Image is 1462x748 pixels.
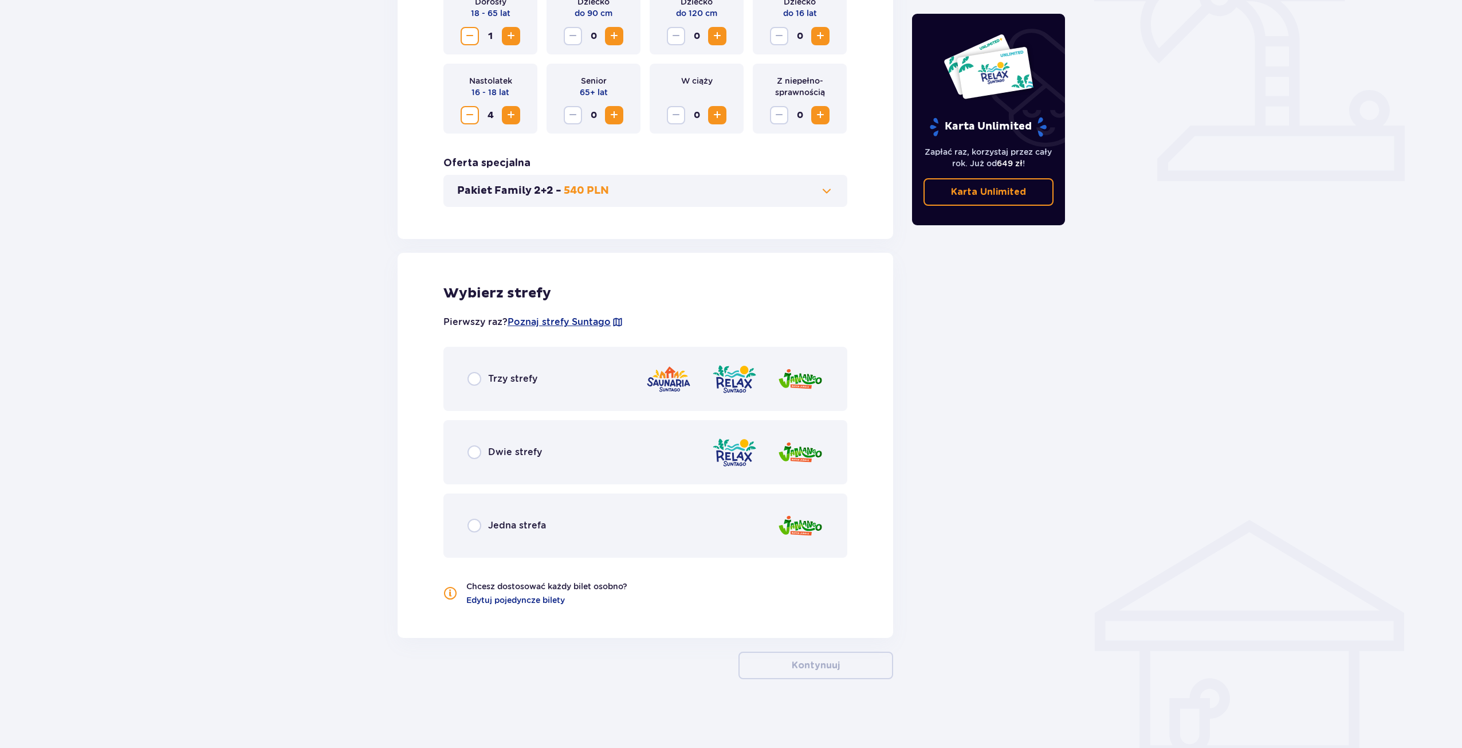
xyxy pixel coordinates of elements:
button: Zmniejsz [461,27,479,45]
img: Dwie karty całoroczne do Suntago z napisem 'UNLIMITED RELAX', na białym tle z tropikalnymi liśćmi... [943,33,1034,100]
span: 0 [584,106,603,124]
img: Relax [712,363,757,395]
img: Jamango [777,510,823,542]
span: Jedna strefa [488,519,546,532]
p: Pierwszy raz? [443,316,623,328]
button: Zwiększ [811,27,830,45]
button: Zmniejsz [667,106,685,124]
span: 0 [687,27,706,45]
p: do 90 cm [575,7,612,19]
p: 18 - 65 lat [471,7,510,19]
p: Z niepełno­sprawnością [762,75,838,98]
button: Zwiększ [502,106,520,124]
button: Zmniejsz [770,106,788,124]
p: 65+ lat [580,87,608,98]
p: Karta Unlimited [929,117,1048,137]
p: do 120 cm [676,7,717,19]
span: 649 zł [997,159,1023,168]
button: Zwiększ [605,27,623,45]
a: Poznaj strefy Suntago [508,316,611,328]
span: Trzy strefy [488,373,537,385]
p: 540 PLN [564,184,609,198]
button: Zmniejsz [564,27,582,45]
button: Zmniejsz [461,106,479,124]
button: Zmniejsz [770,27,788,45]
span: 0 [584,27,603,45]
button: Zwiększ [708,106,726,124]
p: Karta Unlimited [951,186,1026,198]
img: Jamango [777,363,823,395]
p: Senior [581,75,607,87]
button: Zwiększ [708,27,726,45]
button: Zwiększ [811,106,830,124]
img: Saunaria [646,363,691,395]
button: Zwiększ [502,27,520,45]
span: 0 [791,106,809,124]
img: Relax [712,436,757,469]
button: Zwiększ [605,106,623,124]
p: Zapłać raz, korzystaj przez cały rok. Już od ! [923,146,1054,169]
h3: Oferta specjalna [443,156,530,170]
p: Nastolatek [469,75,512,87]
span: Dwie strefy [488,446,542,459]
a: Edytuj pojedyncze bilety [466,594,565,606]
span: 0 [687,106,706,124]
button: Pakiet Family 2+2 -540 PLN [457,184,834,198]
p: Chcesz dostosować każdy bilet osobno? [466,581,627,592]
button: Kontynuuj [738,652,893,679]
span: 1 [481,27,500,45]
button: Zmniejsz [667,27,685,45]
p: Pakiet Family 2+2 - [457,184,561,198]
img: Jamango [777,436,823,469]
h2: Wybierz strefy [443,285,847,302]
p: W ciąży [681,75,713,87]
p: 16 - 18 lat [471,87,509,98]
p: do 16 lat [783,7,817,19]
span: 4 [481,106,500,124]
p: Kontynuuj [792,659,840,672]
a: Karta Unlimited [923,178,1054,206]
span: 0 [791,27,809,45]
button: Zmniejsz [564,106,582,124]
